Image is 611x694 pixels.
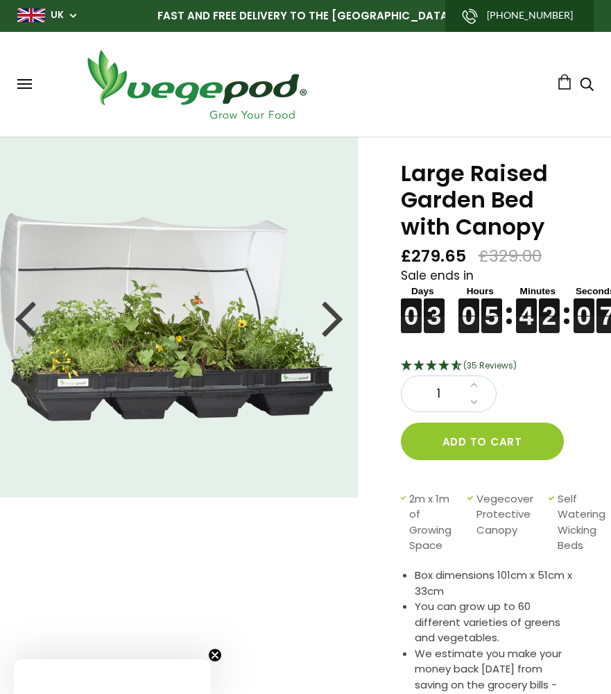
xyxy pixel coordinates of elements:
[409,491,460,554] span: 2m x 1m of Growing Space
[401,160,576,240] h1: Large Raised Garden Bed with Canopy
[75,46,318,123] img: Vegepod
[51,8,64,22] a: UK
[401,357,576,375] div: 4.69 Stars - 35 Reviews
[466,393,482,412] a: Decrease quantity by 1
[574,298,594,316] figure: 0
[479,246,542,267] span: £329.00
[208,648,222,662] button: Close teaser
[401,423,564,460] button: Add to cart
[481,298,502,316] figure: 5
[476,491,542,554] span: Vegecover Protective Canopy
[415,568,576,599] li: Box dimensions 101cm x 51cm x 33cm
[401,267,576,334] div: Sale ends in
[401,246,466,267] span: £279.65
[539,298,560,316] figure: 2
[415,385,463,403] span: 1
[415,599,576,646] li: You can grow up to 60 different varieties of greens and vegetables.
[458,298,479,316] figure: 0
[516,298,537,316] figure: 4
[463,359,517,371] span: 4.69 Stars - 35 Reviews
[580,78,594,93] a: Search
[17,8,45,22] img: gb_large.png
[401,298,422,316] figure: 0
[14,659,211,694] div: Close teaser
[424,298,445,316] figure: 3
[466,376,482,394] a: Increase quantity by 1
